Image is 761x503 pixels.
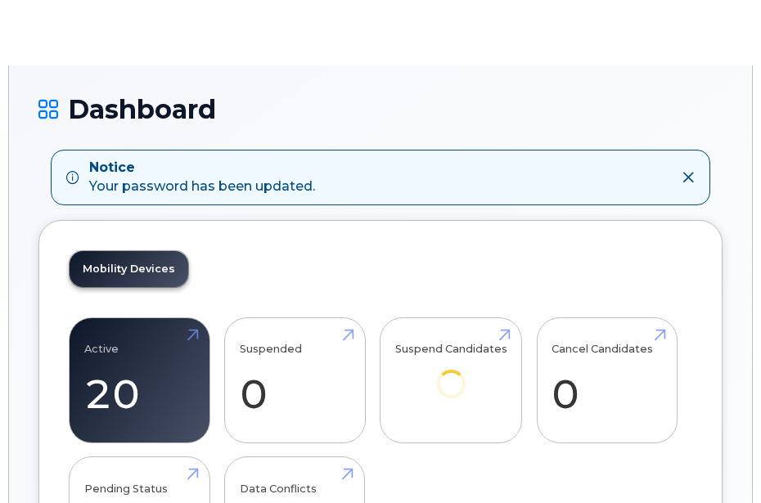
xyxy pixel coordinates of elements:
[240,326,350,434] a: Suspended 0
[89,159,315,177] strong: Notice
[70,251,188,287] a: Mobility Devices
[395,326,507,420] a: Suspend Candidates
[89,159,315,196] div: Your password has been updated.
[84,326,195,434] a: Active 20
[552,326,662,434] a: Cancel Candidates 0
[38,95,723,124] h1: Dashboard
